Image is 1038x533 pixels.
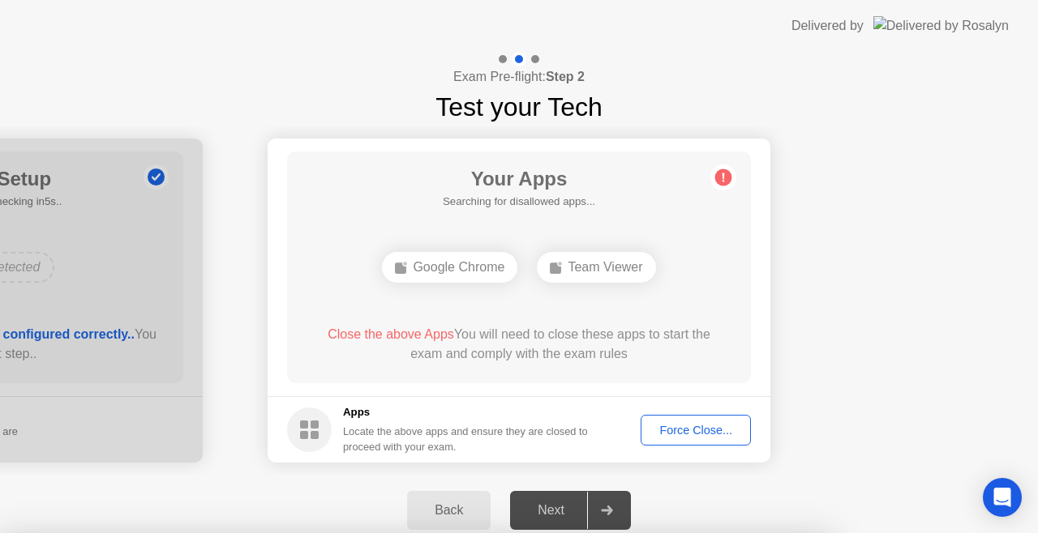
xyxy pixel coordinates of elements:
div: Google Chrome [382,252,517,283]
h4: Exam Pre-flight: [453,67,585,87]
div: Open Intercom Messenger [983,478,1022,517]
div: You will need to close these apps to start the exam and comply with the exam rules [311,325,728,364]
b: Step 2 [546,70,585,83]
img: Delivered by Rosalyn [873,16,1009,35]
div: Force Close... [646,424,745,437]
h5: Apps [343,404,589,420]
div: Back [412,503,486,518]
div: Team Viewer [537,252,655,283]
h5: Searching for disallowed apps... [443,194,595,210]
div: Locate the above apps and ensure they are closed to proceed with your exam. [343,424,589,454]
span: Close the above Apps [328,327,454,341]
h1: Your Apps [443,164,595,194]
div: Delivered by [791,16,864,36]
h1: Test your Tech [435,87,603,126]
div: Next [515,503,587,518]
